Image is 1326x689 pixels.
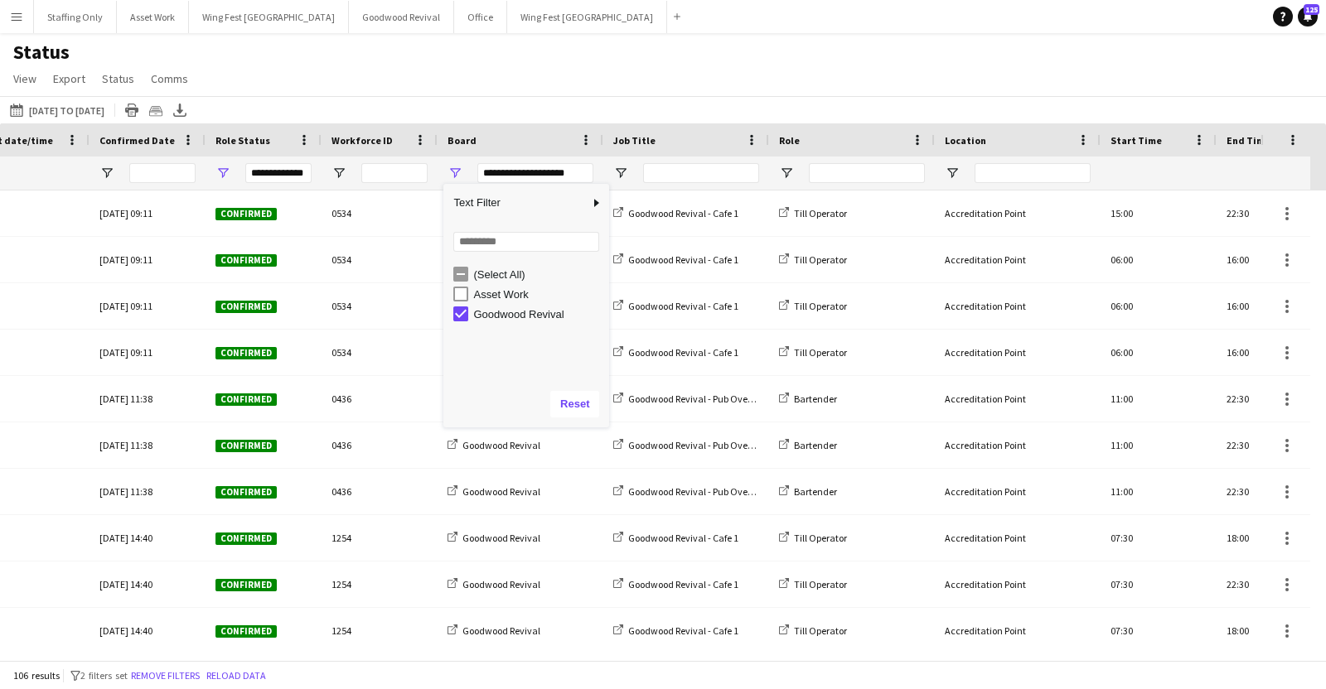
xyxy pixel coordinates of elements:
[443,184,609,427] div: Column Filter
[779,624,847,637] a: Till Operator
[90,469,206,514] div: [DATE] 11:38
[935,376,1101,422] div: Accreditation Point
[99,134,175,147] span: Confirmed Date
[322,283,438,329] div: 0534
[935,515,1101,561] div: Accreditation Point
[322,561,438,607] div: 1254
[215,440,277,452] span: Confirmed
[935,561,1101,607] div: Accreditation Point
[935,190,1101,236] div: Accreditation Point
[90,330,206,375] div: [DATE] 09:11
[331,166,346,181] button: Open Filter Menu
[628,393,790,405] span: Goodwood Revival - Pub Over the Road
[613,485,790,498] a: Goodwood Revival - Pub Over the Road
[90,376,206,422] div: [DATE] 11:38
[1298,7,1318,26] a: 125
[613,253,738,266] a: Goodwood Revival - Cafe 1
[322,376,438,422] div: 0436
[215,393,277,406] span: Confirmed
[215,301,277,313] span: Confirmed
[473,268,604,281] div: (Select All)
[1304,4,1319,15] span: 125
[628,207,738,219] span: Goodwood Revival - Cafe 1
[215,254,277,267] span: Confirmed
[1111,134,1162,147] span: Start Time
[13,71,36,86] span: View
[462,578,540,590] span: Goodwood Revival
[779,393,837,405] a: Bartender
[794,624,847,637] span: Till Operator
[1101,515,1217,561] div: 07:30
[794,393,837,405] span: Bartender
[170,100,190,120] app-action-btn: Export XLSX
[151,71,188,86] span: Comms
[448,439,540,451] a: Goodwood Revival
[779,439,837,451] a: Bartender
[215,208,277,220] span: Confirmed
[613,578,738,590] a: Goodwood Revival - Cafe 1
[322,330,438,375] div: 0534
[779,532,847,544] a: Till Operator
[322,469,438,514] div: 0436
[613,532,738,544] a: Goodwood Revival - Cafe 1
[935,330,1101,375] div: Accreditation Point
[507,1,667,33] button: Wing Fest [GEOGRAPHIC_DATA]
[443,264,609,324] div: Filter List
[794,439,837,451] span: Bartender
[935,608,1101,653] div: Accreditation Point
[90,283,206,329] div: [DATE] 09:11
[322,237,438,282] div: 0534
[628,439,790,451] span: Goodwood Revival - Pub Over the Road
[215,134,270,147] span: Role Status
[361,163,428,183] input: Workforce ID Filter Input
[90,561,206,607] div: [DATE] 14:40
[90,237,206,282] div: [DATE] 09:11
[53,71,85,86] span: Export
[1101,190,1217,236] div: 15:00
[215,347,277,359] span: Confirmed
[1227,134,1270,147] span: End Time
[550,391,599,417] button: Reset
[90,515,206,561] div: [DATE] 14:40
[443,189,589,217] span: Text Filter
[331,134,393,147] span: Workforce ID
[613,166,628,181] button: Open Filter Menu
[945,134,986,147] span: Location
[215,532,277,545] span: Confirmed
[613,300,738,312] a: Goodwood Revival - Cafe 1
[628,300,738,312] span: Goodwood Revival - Cafe 1
[129,163,196,183] input: Confirmed Date Filter Input
[448,485,540,498] a: Goodwood Revival
[779,485,837,498] a: Bartender
[448,166,462,181] button: Open Filter Menu
[462,532,540,544] span: Goodwood Revival
[628,624,738,637] span: Goodwood Revival - Cafe 1
[34,1,117,33] button: Staffing Only
[473,308,604,320] div: Goodwood Revival
[462,485,540,498] span: Goodwood Revival
[7,68,43,89] a: View
[935,237,1101,282] div: Accreditation Point
[90,422,206,468] div: [DATE] 11:38
[1101,561,1217,607] div: 07:30
[1101,376,1217,422] div: 11:00
[628,532,738,544] span: Goodwood Revival - Cafe 1
[90,608,206,653] div: [DATE] 14:40
[215,166,230,181] button: Open Filter Menu
[1101,422,1217,468] div: 11:00
[613,624,738,637] a: Goodwood Revival - Cafe 1
[794,578,847,590] span: Till Operator
[448,134,477,147] span: Board
[628,346,738,359] span: Goodwood Revival - Cafe 1
[613,134,656,147] span: Job Title
[935,469,1101,514] div: Accreditation Point
[203,667,269,685] button: Reload data
[628,578,738,590] span: Goodwood Revival - Cafe 1
[448,624,540,637] a: Goodwood Revival
[99,166,114,181] button: Open Filter Menu
[945,166,960,181] button: Open Filter Menu
[146,100,166,120] app-action-btn: Crew files as ZIP
[779,578,847,590] a: Till Operator
[935,283,1101,329] div: Accreditation Point
[215,486,277,499] span: Confirmed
